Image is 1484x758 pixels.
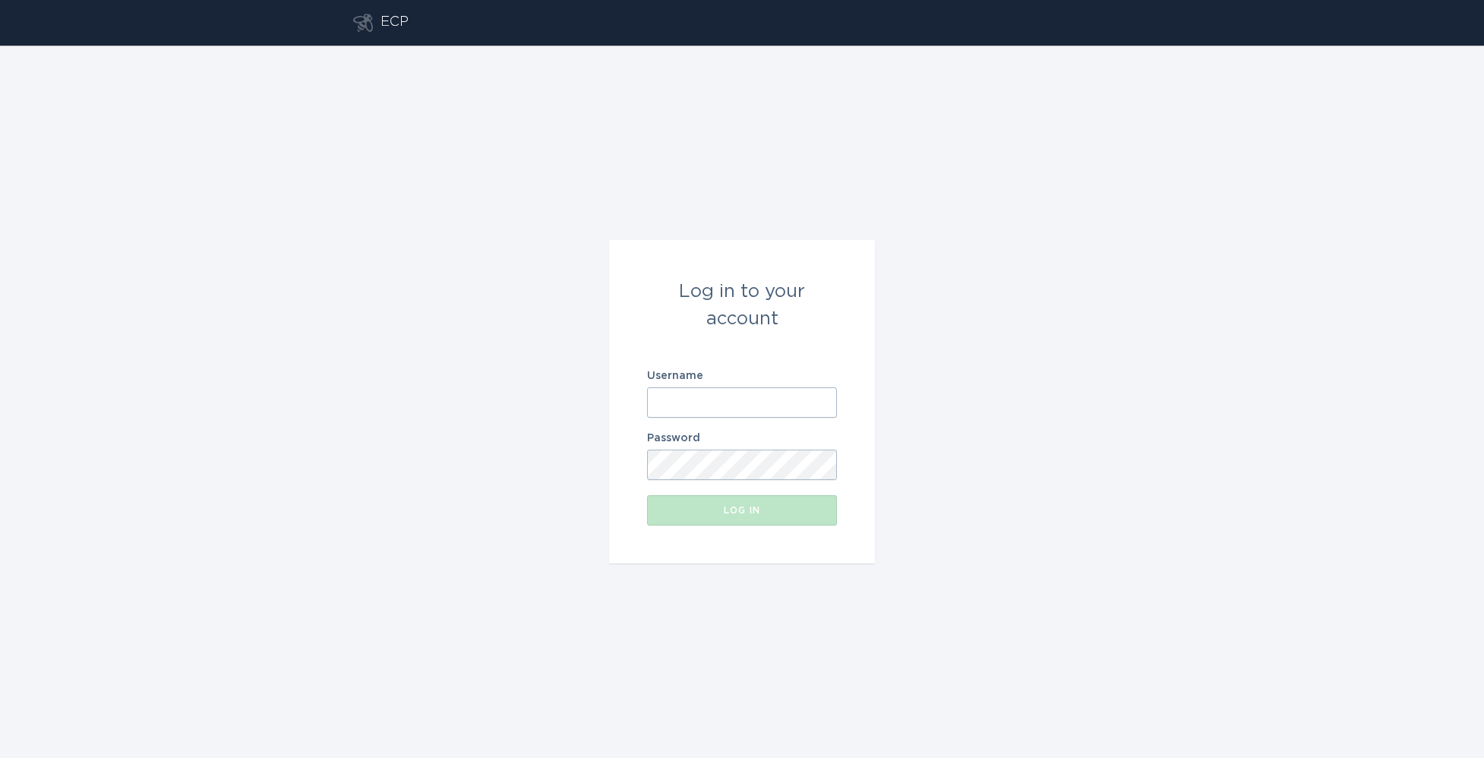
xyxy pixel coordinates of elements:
label: Password [647,433,837,444]
button: Go to dashboard [353,14,373,32]
div: ECP [380,14,409,32]
button: Log in [647,495,837,526]
div: Log in [655,506,829,515]
label: Username [647,371,837,381]
div: Log in to your account [647,278,837,333]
